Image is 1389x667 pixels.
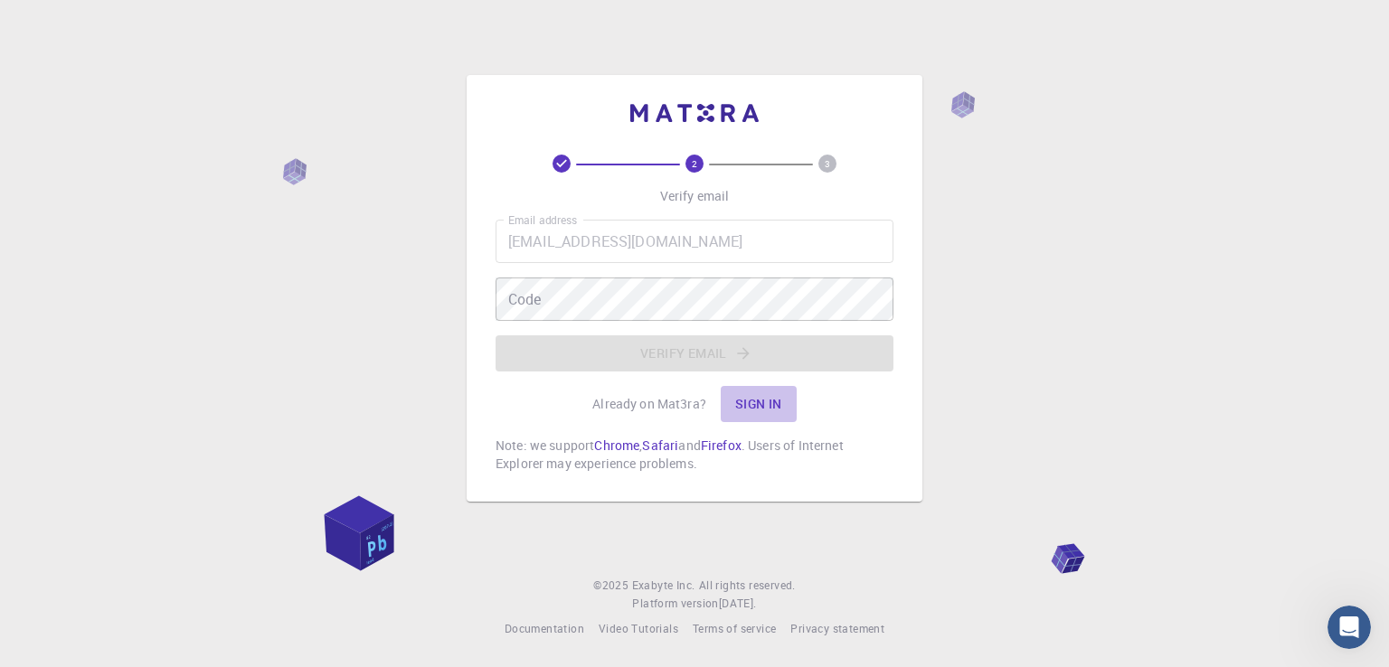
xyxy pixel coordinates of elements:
[719,596,757,610] span: [DATE] .
[52,10,80,39] img: Profile image for Timur
[88,9,138,23] h1: Mat3ra
[632,578,695,592] span: Exabyte Inc.
[505,621,584,635] span: Documentation
[592,395,706,413] p: Already on Mat3ra?
[593,577,631,595] span: © 2025
[692,157,697,170] text: 2
[693,621,776,635] span: Terms of service
[632,577,695,595] a: Exabyte Inc.
[115,529,129,543] button: Start recording
[660,187,730,205] p: Verify email
[12,7,46,42] button: go back
[642,437,678,454] a: Safari
[594,437,639,454] a: Chrome
[505,620,584,638] a: Documentation
[317,7,350,40] div: Close
[721,386,797,422] button: Sign in
[632,595,718,613] span: Platform version
[599,620,678,638] a: Video Tutorials
[790,621,884,635] span: Privacy statement
[701,437,742,454] a: Firefox
[719,595,757,613] a: [DATE].
[599,621,678,635] span: Video Tutorials
[15,491,346,521] textarea: Message…
[508,212,577,228] label: Email address
[86,529,100,543] button: Upload attachment
[57,529,71,543] button: Gif picker
[283,7,317,42] button: Home
[496,437,893,473] p: Note: we support , and . Users of Internet Explorer may experience problems.
[693,620,776,638] a: Terms of service
[699,577,796,595] span: All rights reserved.
[310,521,339,550] button: Send a message…
[28,529,43,543] button: Emoji picker
[102,23,186,41] p: A few minutes
[825,157,830,170] text: 3
[1328,606,1371,649] iframe: Intercom live chat
[790,620,884,638] a: Privacy statement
